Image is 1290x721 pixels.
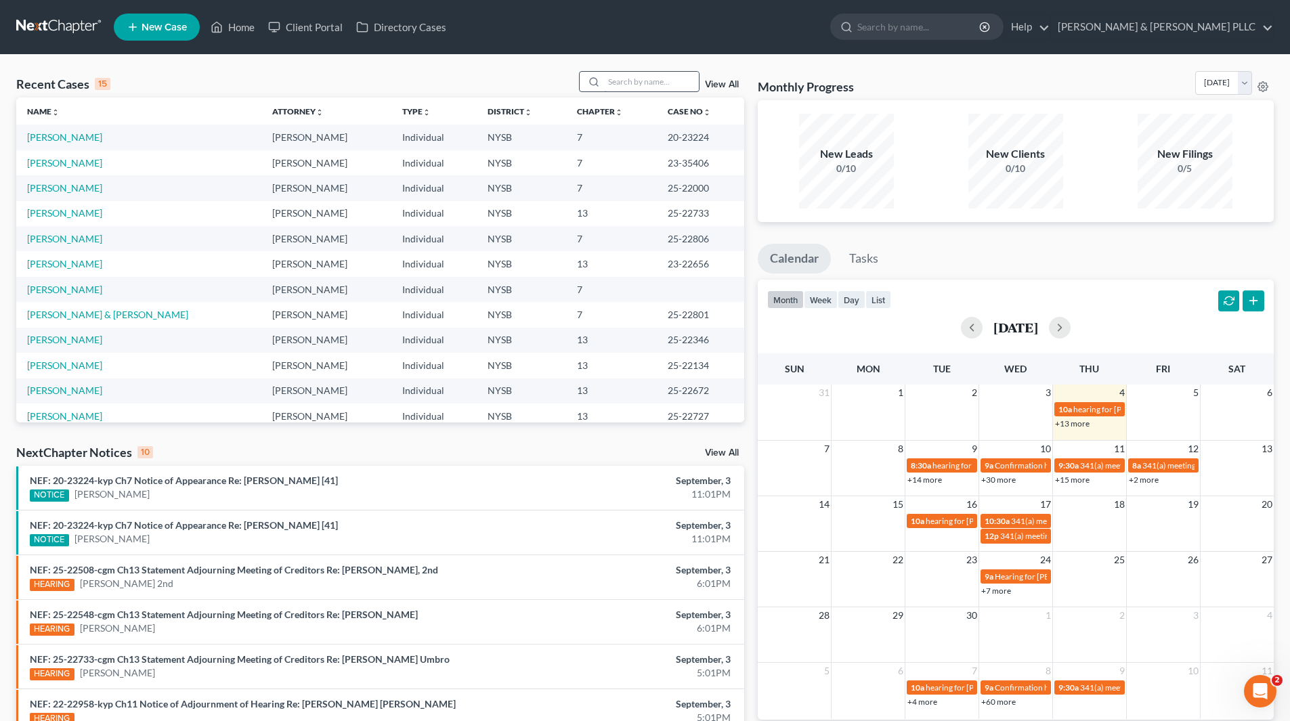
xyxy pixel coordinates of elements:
div: 10 [137,446,153,458]
a: [PERSON_NAME] & [PERSON_NAME] [27,309,188,320]
a: NEF: 22-22958-kyp Ch11 Notice of Adjournment of Hearing Re: [PERSON_NAME] [PERSON_NAME] [30,698,456,709]
span: Mon [857,363,880,374]
td: [PERSON_NAME] [261,353,391,378]
span: 4 [1266,607,1274,624]
span: Tue [933,363,951,374]
td: Individual [391,175,477,200]
span: 5 [823,663,831,679]
a: Tasks [837,244,890,274]
span: 27 [1260,552,1274,568]
span: 341(a) meeting for [PERSON_NAME] [1011,516,1142,526]
span: 8:30a [911,460,931,471]
span: 12p [985,531,999,541]
a: Attorneyunfold_more [272,106,324,116]
td: 25-22801 [657,302,744,327]
a: Calendar [758,244,831,274]
span: 11 [1260,663,1274,679]
td: NYSB [477,403,566,429]
a: [PERSON_NAME] [80,666,155,680]
td: Individual [391,378,477,403]
span: 5 [1192,385,1200,401]
span: Fri [1156,363,1170,374]
td: Individual [391,125,477,150]
span: 3 [1192,607,1200,624]
span: 17 [1039,496,1052,512]
span: 2 [970,385,979,401]
td: [PERSON_NAME] [261,201,391,226]
td: 13 [566,403,657,429]
button: list [865,290,891,309]
a: [PERSON_NAME] 2nd [80,577,173,590]
td: 13 [566,251,657,276]
td: NYSB [477,378,566,403]
span: 8 [1044,663,1052,679]
i: unfold_more [703,108,711,116]
div: Recent Cases [16,76,110,92]
span: 8 [897,441,905,457]
div: September, 3 [506,653,731,666]
div: 0/10 [799,162,894,175]
span: 7 [970,663,979,679]
span: 6 [897,663,905,679]
a: [PERSON_NAME] [27,410,102,422]
td: 7 [566,277,657,302]
span: 24 [1039,552,1052,568]
td: 7 [566,302,657,327]
a: Directory Cases [349,15,453,39]
a: Typeunfold_more [402,106,431,116]
span: 9a [985,460,993,471]
td: 25-22134 [657,353,744,378]
span: 12 [1186,441,1200,457]
span: 3 [1044,385,1052,401]
div: NextChapter Notices [16,444,153,460]
div: New Filings [1138,146,1232,162]
td: 25-22000 [657,175,744,200]
span: Sat [1228,363,1245,374]
div: 0/10 [968,162,1063,175]
div: New Clients [968,146,1063,162]
span: 31 [817,385,831,401]
span: 19 [1186,496,1200,512]
span: 25 [1113,552,1126,568]
div: HEARING [30,624,74,636]
span: 28 [817,607,831,624]
div: September, 3 [506,474,731,487]
td: 7 [566,125,657,150]
td: 7 [566,175,657,200]
a: [PERSON_NAME] [27,131,102,143]
a: [PERSON_NAME] [27,233,102,244]
a: [PERSON_NAME] [27,284,102,295]
div: 15 [95,78,110,90]
td: Individual [391,251,477,276]
td: 25-22672 [657,378,744,403]
span: 6 [1266,385,1274,401]
a: [PERSON_NAME] [27,182,102,194]
a: NEF: 20-23224-kyp Ch7 Notice of Appearance Re: [PERSON_NAME] [41] [30,519,338,531]
a: Client Portal [261,15,349,39]
td: NYSB [477,150,566,175]
span: New Case [142,22,187,32]
td: NYSB [477,251,566,276]
span: 341(a) meeting for [PERSON_NAME] [1000,531,1131,541]
span: 9a [985,682,993,693]
span: 9:30a [1058,460,1079,471]
td: 13 [566,353,657,378]
div: September, 3 [506,608,731,621]
div: HEARING [30,579,74,591]
iframe: Intercom live chat [1244,675,1276,707]
span: 10 [1186,663,1200,679]
td: 25-22733 [657,201,744,226]
input: Search by name... [857,14,981,39]
div: HEARING [30,668,74,680]
td: [PERSON_NAME] [261,175,391,200]
button: day [838,290,865,309]
span: hearing for [PERSON_NAME] [926,682,1030,693]
div: 11:01PM [506,532,731,546]
td: NYSB [477,125,566,150]
a: NEF: 25-22733-cgm Ch13 Statement Adjourning Meeting of Creditors Re: [PERSON_NAME] Umbro [30,653,450,665]
span: 10a [1058,404,1072,414]
span: 2 [1272,675,1283,686]
td: NYSB [477,328,566,353]
span: Confirmation hearing for [PERSON_NAME] [995,460,1148,471]
a: NEF: 25-22548-cgm Ch13 Statement Adjourning Meeting of Creditors Re: [PERSON_NAME] [30,609,418,620]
